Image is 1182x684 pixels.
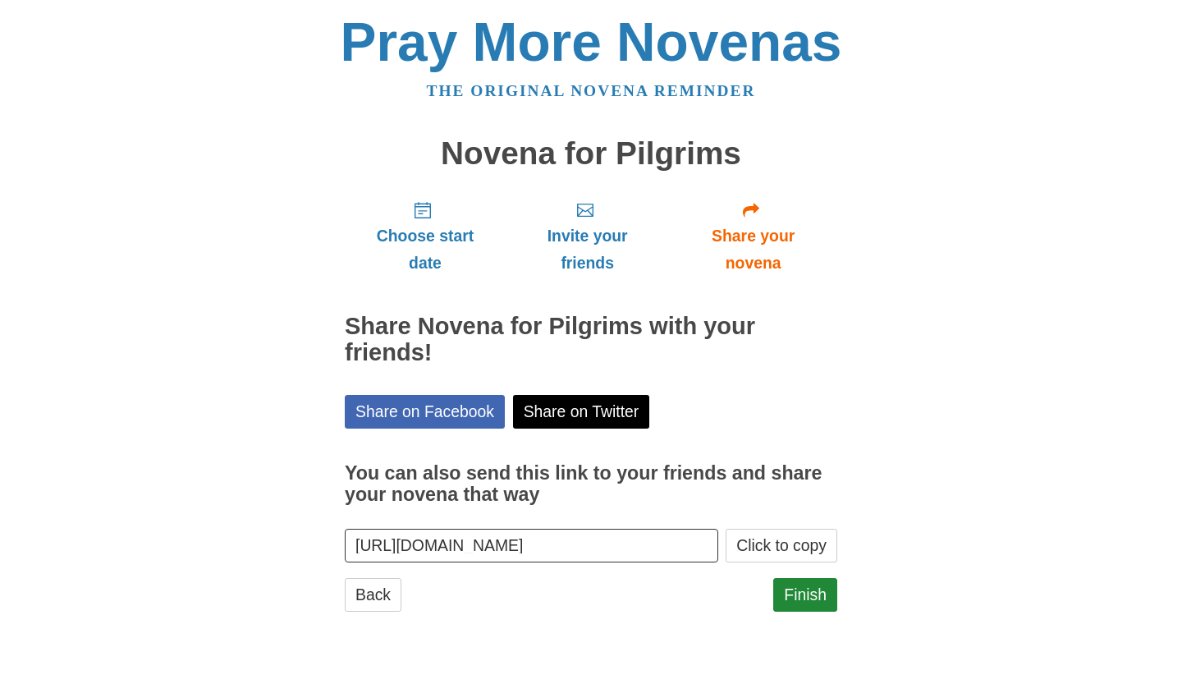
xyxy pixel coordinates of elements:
a: Finish [773,578,837,612]
a: The original novena reminder [427,82,756,99]
span: Share your novena [685,223,821,277]
a: Share your novena [669,187,837,285]
h3: You can also send this link to your friends and share your novena that way [345,463,837,505]
button: Click to copy [726,529,837,562]
a: Pray More Novenas [341,11,842,72]
a: Share on Facebook [345,395,505,429]
span: Choose start date [361,223,489,277]
a: Invite your friends [506,187,669,285]
h2: Share Novena for Pilgrims with your friends! [345,314,837,366]
span: Invite your friends [522,223,653,277]
a: Share on Twitter [513,395,650,429]
a: Choose start date [345,187,506,285]
h1: Novena for Pilgrims [345,136,837,172]
a: Back [345,578,401,612]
